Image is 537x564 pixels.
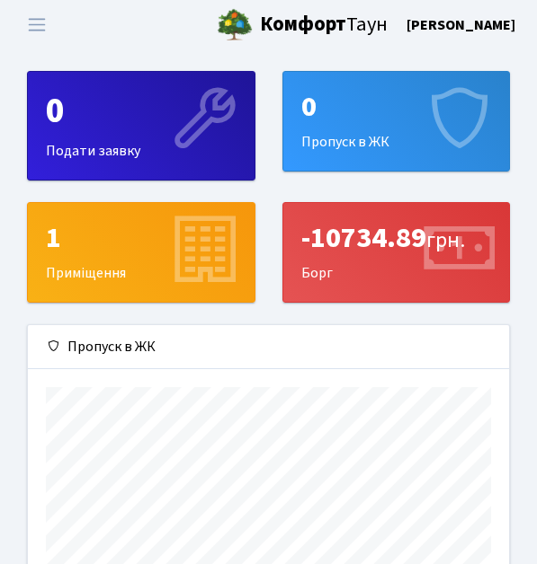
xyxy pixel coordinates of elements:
a: 1Приміщення [27,202,255,303]
a: 0Подати заявку [27,71,255,181]
div: Приміщення [28,203,255,302]
button: Переключити навігацію [14,10,59,40]
div: Пропуск в ЖК [283,72,510,171]
div: 1 [46,221,237,255]
b: [PERSON_NAME] [407,15,515,35]
a: 0Пропуск в ЖК [282,71,511,172]
a: [PERSON_NAME] [407,14,515,36]
div: 0 [46,90,237,133]
div: 0 [301,90,492,124]
img: logo.png [217,7,253,43]
div: Подати заявку [28,72,255,180]
span: Таун [260,10,388,40]
div: Борг [283,203,510,302]
b: Комфорт [260,10,346,39]
div: -10734.89 [301,221,492,255]
div: Пропуск в ЖК [28,325,509,369]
